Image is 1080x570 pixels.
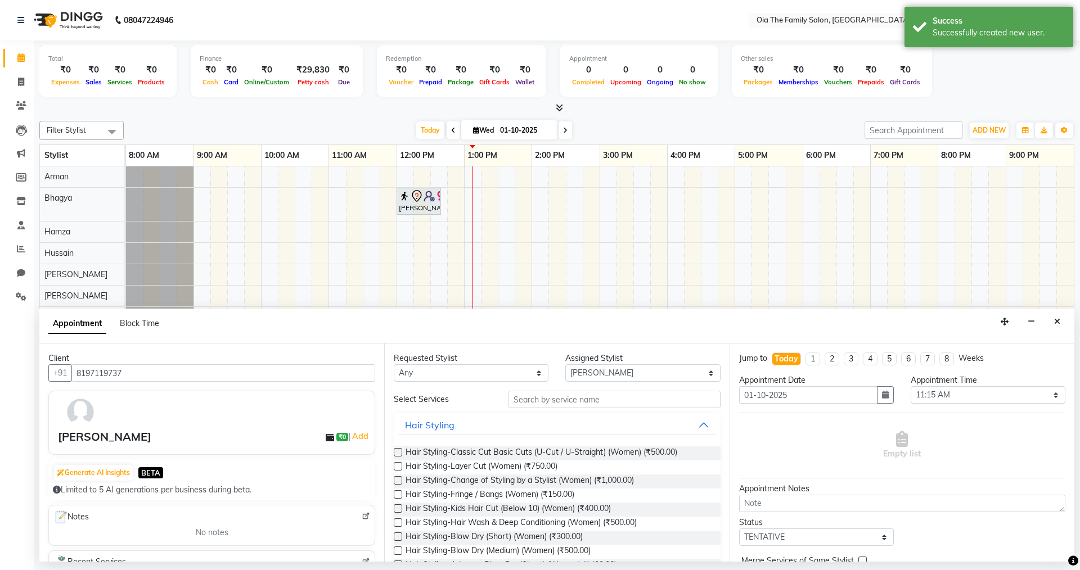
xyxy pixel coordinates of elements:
div: ₹0 [386,64,416,76]
span: Arman [44,171,69,182]
li: 3 [844,352,858,365]
div: ₹0 [776,64,821,76]
span: No notes [196,527,228,539]
button: Close [1049,313,1065,331]
span: [PERSON_NAME] [44,269,107,279]
span: Gift Cards [476,78,512,86]
div: ₹0 [512,64,537,76]
div: 0 [569,64,607,76]
span: Hair Styling-Blow Dry (Medium) (Women) (₹500.00) [406,545,591,559]
li: 6 [901,352,916,365]
input: 2025-10-01 [497,122,553,139]
button: ADD NEW [970,123,1009,138]
span: [PERSON_NAME] [44,291,107,301]
div: ₹0 [476,64,512,76]
span: Ongoing [644,78,676,86]
span: Voucher [386,78,416,86]
div: Appointment Notes [739,483,1065,495]
span: ADD NEW [973,126,1006,134]
span: Package [445,78,476,86]
a: 4:00 PM [668,147,703,164]
a: 6:00 PM [803,147,839,164]
div: Assigned Stylist [565,352,720,364]
span: Hamza [44,227,70,237]
span: Notes [53,510,89,524]
li: 8 [939,352,954,365]
span: BETA [138,467,163,478]
div: ₹0 [821,64,855,76]
div: Today [775,353,798,365]
span: Block Time [120,318,159,328]
a: 1:00 PM [465,147,500,164]
span: Hair Styling-Change of Styling by a Stylist (Women) (₹1,000.00) [406,474,634,488]
div: 0 [607,64,644,76]
span: | [348,429,370,443]
a: 5:00 PM [735,147,771,164]
a: 9:00 PM [1006,147,1042,164]
div: ₹0 [416,64,445,76]
a: 2:00 PM [532,147,568,164]
li: 4 [863,352,877,365]
button: Hair Styling [398,415,715,435]
span: Memberships [776,78,821,86]
span: Expenses [48,78,83,86]
span: Merge Services of Same Stylist [741,555,854,569]
div: Hair Styling [405,418,454,432]
li: 1 [805,352,820,365]
span: Gift Cards [887,78,923,86]
span: Hair Styling-Classic Cut Basic Cuts (U-Cut / U-Straight) (Women) (₹500.00) [406,446,677,460]
img: logo [29,4,106,36]
div: [PERSON_NAME], TK01, 12:00 PM-12:40 PM, Pedicure-Regular Pedicure (Women) [398,189,440,213]
div: ₹0 [135,64,168,76]
span: Prepaids [855,78,887,86]
div: Status [739,517,894,528]
span: Prepaid [416,78,445,86]
span: Online/Custom [241,78,292,86]
div: ₹0 [855,64,887,76]
span: Sales [83,78,105,86]
span: Products [135,78,168,86]
a: 3:00 PM [600,147,636,164]
a: 9:00 AM [194,147,230,164]
span: Wed [470,126,497,134]
span: Hair Styling-Layer Cut (Women) (₹750.00) [406,460,557,474]
span: Services [105,78,135,86]
button: +91 [48,364,72,382]
div: Redemption [386,54,537,64]
a: 11:00 AM [329,147,370,164]
span: Hair Styling-Hair Wash & Deep Conditioning (Women) (₹500.00) [406,517,637,531]
div: ₹0 [887,64,923,76]
li: 7 [920,352,935,365]
span: Hair Styling-Fringe / Bangs (Women) (₹150.00) [406,488,574,503]
span: Due [335,78,353,86]
div: Appointment [569,54,709,64]
div: Other sales [741,54,923,64]
span: Appointment [48,314,106,334]
div: Limited to 5 AI generations per business during beta. [53,484,371,496]
span: Card [221,78,241,86]
span: Petty cash [295,78,332,86]
span: Recent Services [53,555,126,569]
a: 7:00 PM [871,147,906,164]
input: Search Appointment [865,121,963,139]
span: Upcoming [607,78,644,86]
span: Hair Styling-Kids Hair Cut (Below 10) (Women) (₹400.00) [406,503,611,517]
a: 12:00 PM [397,147,437,164]
a: Add [350,429,370,443]
div: ₹0 [221,64,241,76]
div: Appointment Time [911,374,1065,386]
a: 8:00 PM [938,147,974,164]
div: Success [933,15,1065,27]
span: Hair Styling-Blow Dry (Short) (Women) (₹300.00) [406,531,583,545]
span: ₹0 [336,433,348,442]
div: Jump to [739,352,767,364]
div: Appointment Date [739,374,894,386]
img: avatar [64,396,97,428]
span: Stylist [44,150,68,160]
div: ₹0 [334,64,354,76]
div: Client [48,352,375,364]
span: Completed [569,78,607,86]
div: Finance [200,54,354,64]
div: Select Services [385,393,499,405]
span: No show [676,78,709,86]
